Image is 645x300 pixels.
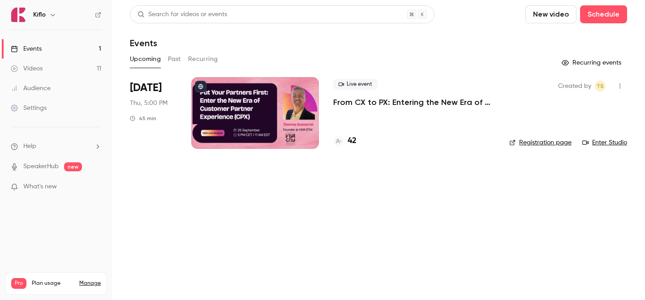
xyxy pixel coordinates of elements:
[130,38,157,48] h1: Events
[558,56,627,70] button: Recurring events
[595,81,606,91] span: Tomica Stojanovikj
[348,135,357,147] h4: 42
[509,138,572,147] a: Registration page
[580,5,627,23] button: Schedule
[188,52,218,66] button: Recurring
[90,183,101,191] iframe: Noticeable Trigger
[558,81,591,91] span: Created by
[79,280,101,287] a: Manage
[333,97,495,108] a: From CX to PX: Entering the New Era of Partner Experience
[138,10,227,19] div: Search for videos or events
[168,52,181,66] button: Past
[597,81,604,91] span: TS
[130,77,177,149] div: Sep 25 Thu, 5:00 PM (Europe/Rome)
[130,52,161,66] button: Upcoming
[130,99,168,108] span: Thu, 5:00 PM
[11,104,47,113] div: Settings
[333,79,378,90] span: Live event
[11,84,51,93] div: Audience
[333,135,357,147] a: 42
[64,162,82,171] span: new
[23,162,59,171] a: SpeakerHub
[11,142,101,151] li: help-dropdown-opener
[11,64,43,73] div: Videos
[11,44,42,53] div: Events
[11,278,26,289] span: Pro
[130,81,162,95] span: [DATE]
[33,10,46,19] h6: Kiflo
[582,138,627,147] a: Enter Studio
[23,142,36,151] span: Help
[23,182,57,191] span: What's new
[130,115,156,122] div: 45 min
[11,8,26,22] img: Kiflo
[525,5,576,23] button: New video
[32,280,74,287] span: Plan usage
